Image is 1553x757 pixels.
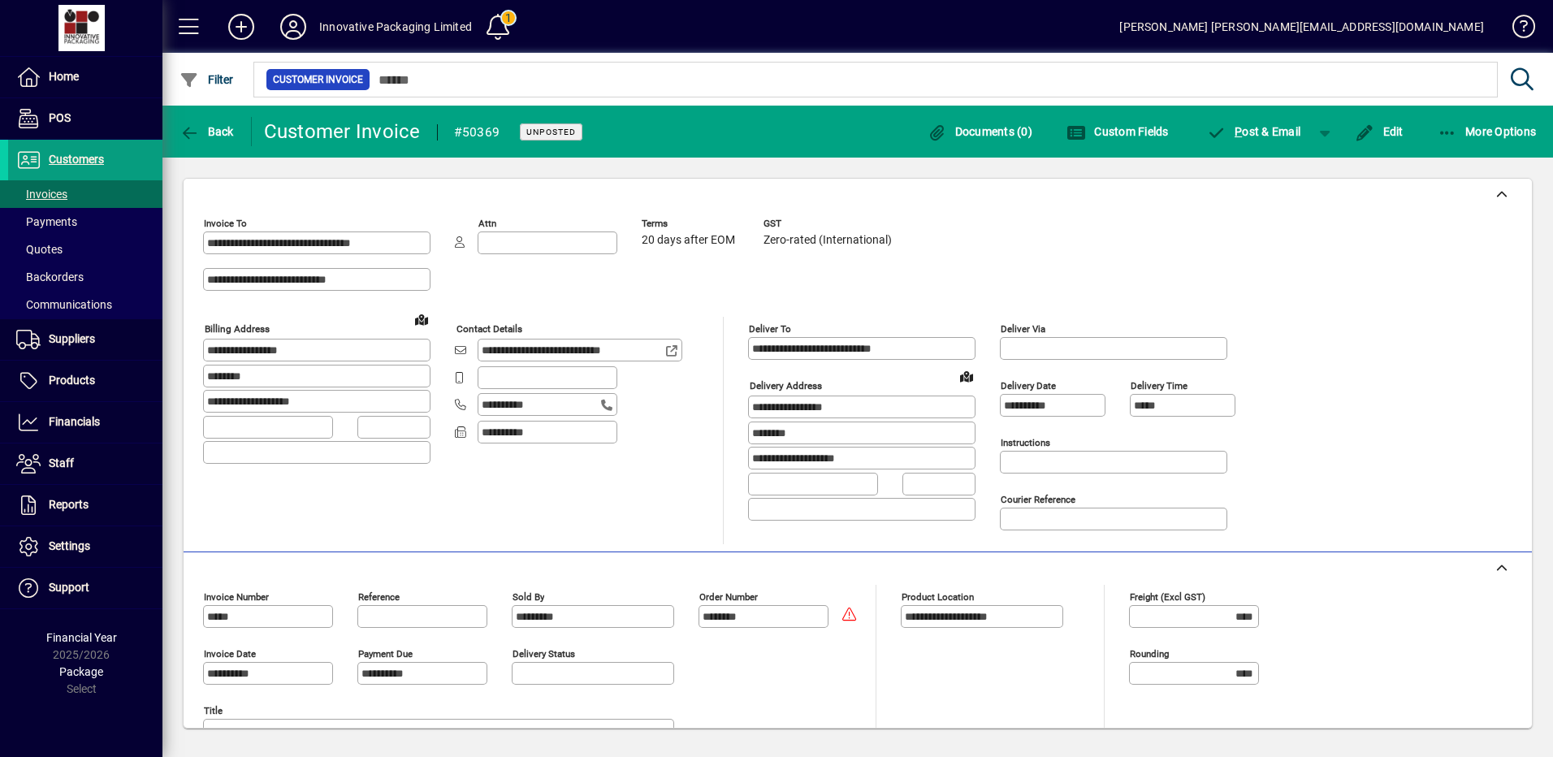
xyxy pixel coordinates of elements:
[49,581,89,594] span: Support
[1066,125,1169,138] span: Custom Fields
[954,363,980,389] a: View on map
[16,215,77,228] span: Payments
[749,323,791,335] mat-label: Deliver To
[267,12,319,41] button: Profile
[204,648,256,660] mat-label: Invoice date
[902,591,974,603] mat-label: Product location
[358,591,400,603] mat-label: Reference
[8,180,162,208] a: Invoices
[764,218,892,229] span: GST
[49,498,89,511] span: Reports
[8,402,162,443] a: Financials
[59,665,103,678] span: Package
[642,218,739,229] span: Terms
[764,234,892,247] span: Zero-rated (International)
[16,243,63,256] span: Quotes
[49,456,74,469] span: Staff
[49,70,79,83] span: Home
[1001,323,1045,335] mat-label: Deliver via
[8,319,162,360] a: Suppliers
[180,125,234,138] span: Back
[319,14,472,40] div: Innovative Packaging Limited
[923,117,1036,146] button: Documents (0)
[49,111,71,124] span: POS
[1001,494,1075,505] mat-label: Courier Reference
[1062,117,1173,146] button: Custom Fields
[204,591,269,603] mat-label: Invoice number
[162,117,252,146] app-page-header-button: Back
[1351,117,1408,146] button: Edit
[699,591,758,603] mat-label: Order number
[642,234,735,247] span: 20 days after EOM
[273,71,363,88] span: Customer Invoice
[16,188,67,201] span: Invoices
[49,374,95,387] span: Products
[180,73,234,86] span: Filter
[1355,125,1404,138] span: Edit
[8,361,162,401] a: Products
[1500,3,1533,56] a: Knowledge Base
[49,153,104,166] span: Customers
[1438,125,1537,138] span: More Options
[1131,380,1187,391] mat-label: Delivery time
[409,306,435,332] a: View on map
[16,298,112,311] span: Communications
[8,57,162,97] a: Home
[927,125,1032,138] span: Documents (0)
[175,117,238,146] button: Back
[8,526,162,567] a: Settings
[264,119,421,145] div: Customer Invoice
[175,65,238,94] button: Filter
[513,591,544,603] mat-label: Sold by
[478,218,496,229] mat-label: Attn
[49,332,95,345] span: Suppliers
[1001,437,1050,448] mat-label: Instructions
[358,648,413,660] mat-label: Payment due
[16,270,84,283] span: Backorders
[8,568,162,608] a: Support
[8,443,162,484] a: Staff
[215,12,267,41] button: Add
[1119,14,1484,40] div: [PERSON_NAME] [PERSON_NAME][EMAIL_ADDRESS][DOMAIN_NAME]
[1130,591,1205,603] mat-label: Freight (excl GST)
[1130,648,1169,660] mat-label: Rounding
[1001,380,1056,391] mat-label: Delivery date
[8,485,162,526] a: Reports
[1434,117,1541,146] button: More Options
[526,127,576,137] span: Unposted
[8,236,162,263] a: Quotes
[8,208,162,236] a: Payments
[204,218,247,229] mat-label: Invoice To
[8,263,162,291] a: Backorders
[454,119,500,145] div: #50369
[8,291,162,318] a: Communications
[8,98,162,139] a: POS
[513,648,575,660] mat-label: Delivery status
[1235,125,1242,138] span: P
[1207,125,1301,138] span: ost & Email
[46,631,117,644] span: Financial Year
[1199,117,1309,146] button: Post & Email
[49,415,100,428] span: Financials
[49,539,90,552] span: Settings
[204,705,223,716] mat-label: Title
